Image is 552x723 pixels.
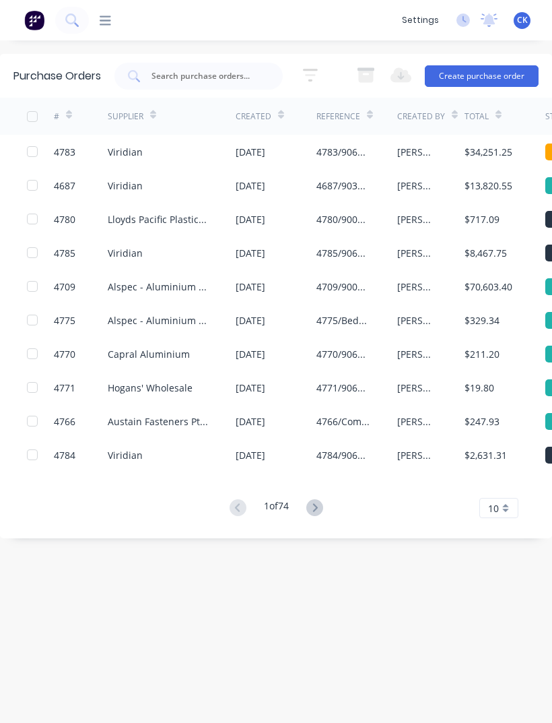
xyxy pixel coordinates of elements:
[464,212,499,226] div: $717.09
[108,179,143,193] div: Viridian
[397,414,438,429] div: [PERSON_NAME]
[13,68,101,84] div: Purchase Orders
[316,313,370,327] div: 4775/Bede/9008/glazing adaptor/Mill finish
[108,347,190,361] div: Capral Aluminium
[236,280,265,294] div: [DATE]
[54,111,59,123] div: #
[464,280,512,294] div: $70,603.40
[517,14,528,26] span: CK
[464,145,512,159] div: $34,251.25
[236,179,265,193] div: [DATE]
[236,313,265,327] div: [DATE]
[108,448,143,462] div: Viridian
[54,448,75,462] div: 4784
[464,347,499,361] div: $211.20
[397,313,438,327] div: [PERSON_NAME]
[464,111,489,123] div: Total
[316,381,370,395] div: 4771/9066/Touchup/Jasper/Factory
[54,414,75,429] div: 4766
[397,347,438,361] div: [PERSON_NAME]
[108,313,209,327] div: Alspec - Aluminium Specialties Group Pty Ltd
[54,246,75,260] div: 4785
[236,145,265,159] div: [DATE]
[397,448,438,462] div: [PERSON_NAME]
[54,212,75,226] div: 4780
[316,145,370,159] div: 4783/9066/Curtainwall glass
[464,448,507,462] div: $2,631.31
[316,111,360,123] div: Reference
[316,212,370,226] div: 4780/9008 Mohair door tracks
[236,448,265,462] div: [DATE]
[488,501,499,515] span: 10
[24,10,44,30] img: Factory
[395,10,446,30] div: settings
[108,246,143,260] div: Viridian
[236,246,265,260] div: [DATE]
[236,381,265,395] div: [DATE]
[236,347,265,361] div: [DATE]
[397,212,438,226] div: [PERSON_NAME]
[108,381,193,395] div: Hogans' Wholesale
[464,313,499,327] div: $329.34
[108,280,209,294] div: Alspec - Aluminium Specialties Group Pty Ltd
[397,145,438,159] div: [PERSON_NAME]
[108,212,209,226] div: Lloyds Pacific Plastics Pty Ltd
[464,414,499,429] div: $247.93
[397,111,445,123] div: Created By
[54,313,75,327] div: 4775
[464,381,494,395] div: $19.80
[316,280,370,294] div: 4709/9008 Bede /Phase 2
[464,179,512,193] div: $13,820.55
[236,414,265,429] div: [DATE]
[397,280,438,294] div: [PERSON_NAME]
[316,414,370,429] div: 4766/Compenents/Screws, bolts, washers, nuts
[54,381,75,395] div: 4771
[54,280,75,294] div: 4709
[150,69,262,83] input: Search purchase orders...
[264,499,289,518] div: 1 of 74
[464,246,507,260] div: $8,467.75
[108,414,209,429] div: Austain Fasteners Pty Ltd
[108,145,143,159] div: Viridian
[54,347,75,361] div: 4770
[397,246,438,260] div: [PERSON_NAME]
[316,179,370,193] div: 4687/9037 C Level 3 - Phase 1-Rev 1
[316,347,370,361] div: 4770/9066/[PERSON_NAME]/components/factory
[108,111,143,123] div: Supplier
[316,246,370,260] div: 4785/9066/L3, L4 external glass
[425,65,539,87] button: Create purchase order
[397,179,438,193] div: [PERSON_NAME]
[397,381,438,395] div: [PERSON_NAME]
[54,179,75,193] div: 4687
[236,212,265,226] div: [DATE]
[236,111,271,123] div: Created
[54,145,75,159] div: 4783
[316,448,370,462] div: 4784/9066/L2 external glass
